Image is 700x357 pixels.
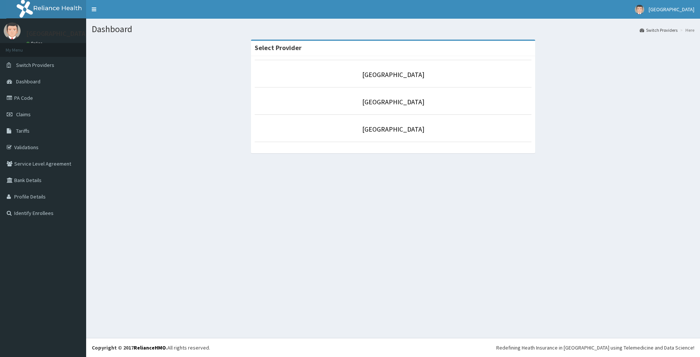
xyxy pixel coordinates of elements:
a: [GEOGRAPHIC_DATA] [362,125,424,133]
img: User Image [635,5,644,14]
div: Redefining Heath Insurance in [GEOGRAPHIC_DATA] using Telemedicine and Data Science! [496,344,694,351]
a: RelianceHMO [134,344,166,351]
span: [GEOGRAPHIC_DATA] [649,6,694,13]
img: User Image [4,22,21,39]
strong: Select Provider [255,43,301,52]
a: Online [26,41,44,46]
span: Switch Providers [16,62,54,68]
footer: All rights reserved. [86,338,700,357]
span: Claims [16,111,31,118]
a: Switch Providers [640,27,678,33]
strong: Copyright © 2017 . [92,344,167,351]
li: Here [678,27,694,33]
a: [GEOGRAPHIC_DATA] [362,70,424,79]
a: [GEOGRAPHIC_DATA] [362,98,424,106]
p: [GEOGRAPHIC_DATA] [26,30,88,37]
span: Dashboard [16,78,40,85]
h1: Dashboard [92,24,694,34]
span: Tariffs [16,127,30,134]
